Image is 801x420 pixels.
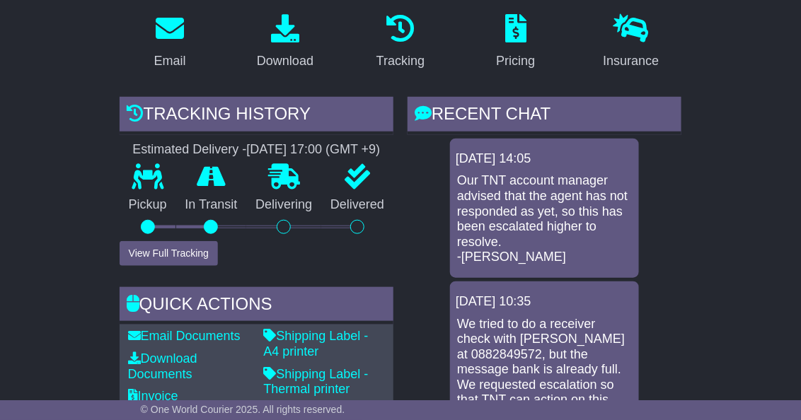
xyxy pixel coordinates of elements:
div: Download [257,52,313,71]
a: Insurance [594,9,668,76]
a: Download [248,9,323,76]
div: Email [154,52,186,71]
div: Tracking history [120,97,393,135]
div: Estimated Delivery - [120,142,393,158]
p: Delivering [246,197,321,213]
a: Invoice [128,389,178,403]
p: In Transit [176,197,247,213]
div: [DATE] 17:00 (GMT +9) [246,142,380,158]
div: Tracking [376,52,425,71]
a: Email Documents [128,329,241,343]
p: Our TNT account manager advised that the agent has not responded as yet, so this has been escalat... [457,173,632,265]
p: Delivered [321,197,393,213]
div: Quick Actions [120,287,393,325]
a: Email [145,9,195,76]
button: View Full Tracking [120,241,218,266]
a: Shipping Label - A4 printer [263,329,368,358]
a: Download Documents [128,351,197,381]
p: Pickup [120,197,176,213]
a: Tracking [367,9,434,76]
div: [DATE] 14:05 [456,151,633,167]
div: RECENT CHAT [408,97,681,135]
div: Pricing [496,52,535,71]
a: Shipping Label - Thermal printer [263,367,368,397]
a: Pricing [487,9,544,76]
span: © One World Courier 2025. All rights reserved. [141,404,345,415]
div: [DATE] 10:35 [456,294,633,310]
div: Insurance [603,52,659,71]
